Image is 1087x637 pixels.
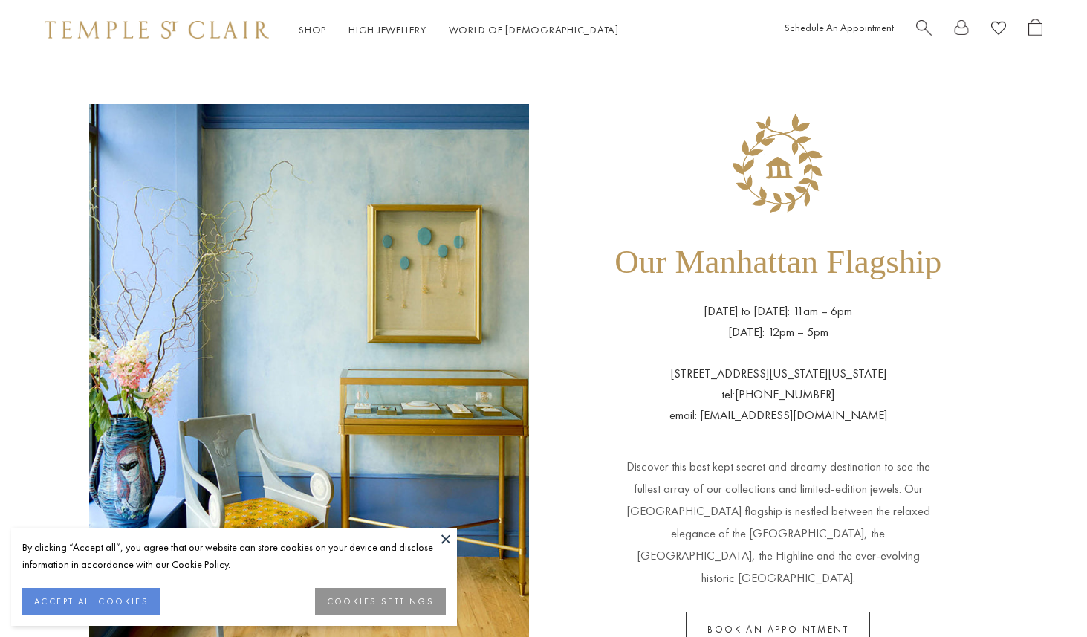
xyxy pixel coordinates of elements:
a: View Wishlist [991,19,1006,42]
h1: Our Manhattan Flagship [614,223,941,301]
p: Discover this best kept secret and dreamy destination to see the fullest array of our collections... [624,426,932,589]
a: Schedule An Appointment [785,21,894,34]
img: Temple St. Clair [45,21,269,39]
button: ACCEPT ALL COOKIES [22,588,160,615]
div: By clicking “Accept all”, you agree that our website can store cookies on your device and disclos... [22,539,446,573]
a: Search [916,19,932,42]
a: World of [DEMOGRAPHIC_DATA]World of [DEMOGRAPHIC_DATA] [449,23,619,36]
nav: Main navigation [299,21,619,39]
p: [DATE] to [DATE]: 11am – 6pm [DATE]: 12pm – 5pm [704,301,852,343]
p: [STREET_ADDRESS][US_STATE][US_STATE] tel:[PHONE_NUMBER] email: [EMAIL_ADDRESS][DOMAIN_NAME] [669,343,887,426]
iframe: Gorgias live chat messenger [1013,567,1072,622]
a: ShopShop [299,23,326,36]
a: Open Shopping Bag [1028,19,1042,42]
button: COOKIES SETTINGS [315,588,446,615]
a: High JewelleryHigh Jewellery [348,23,426,36]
